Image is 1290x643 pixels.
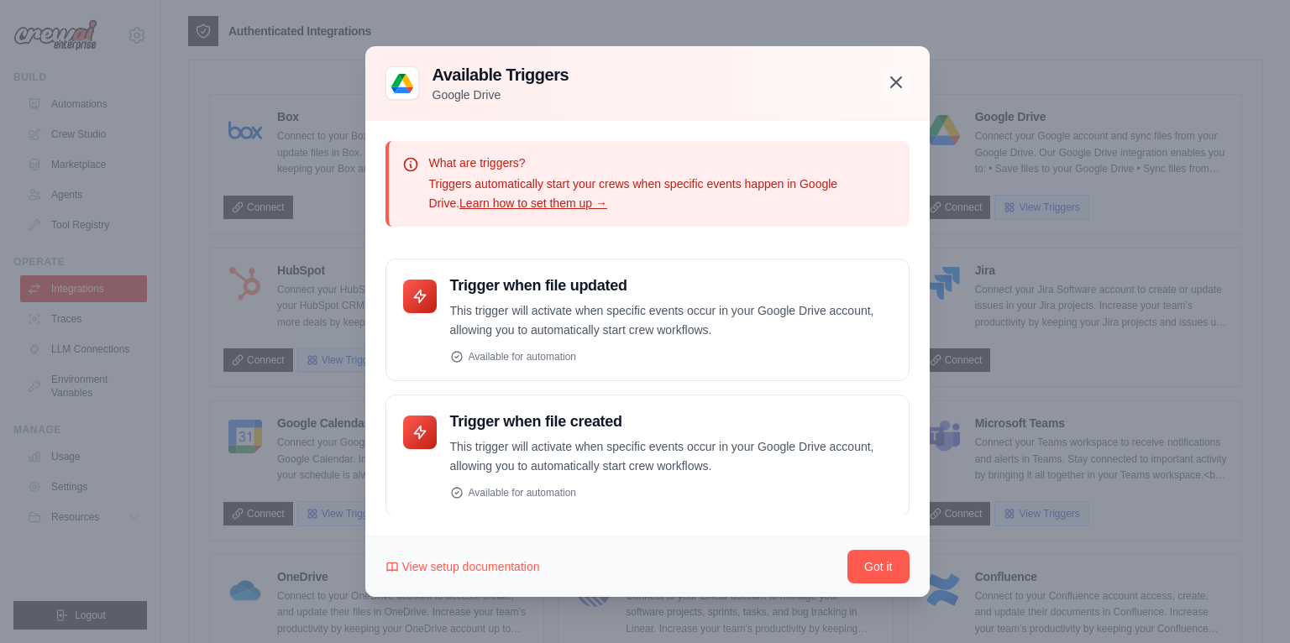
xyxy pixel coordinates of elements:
div: Available for automation [450,486,892,499]
p: What are triggers? [429,154,896,171]
p: Triggers automatically start your crews when specific events happen in Google Drive. [429,175,896,213]
p: Google Drive [433,86,569,103]
button: Got it [847,550,909,583]
a: Learn how to set them up → [459,196,607,210]
h4: Trigger when file created [450,412,892,431]
a: View setup documentation [385,558,540,575]
p: This trigger will activate when specific events occur in your Google Drive account, allowing you ... [450,437,892,476]
div: Available for automation [450,350,892,363]
span: View setup documentation [402,558,540,575]
h3: Available Triggers [433,63,569,86]
img: Google Drive [385,66,419,100]
h4: Trigger when file updated [450,276,892,295]
p: This trigger will activate when specific events occur in your Google Drive account, allowing you ... [450,301,892,340]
